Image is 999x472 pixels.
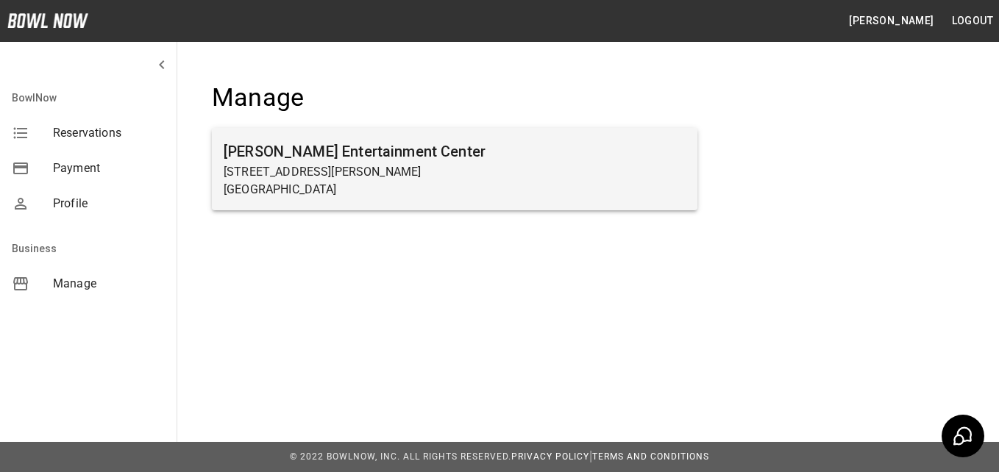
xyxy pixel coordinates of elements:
[53,124,165,142] span: Reservations
[224,181,686,199] p: [GEOGRAPHIC_DATA]
[592,451,709,462] a: Terms and Conditions
[212,82,697,113] h4: Manage
[224,140,686,163] h6: [PERSON_NAME] Entertainment Center
[53,195,165,212] span: Profile
[843,7,939,35] button: [PERSON_NAME]
[946,7,999,35] button: Logout
[511,451,589,462] a: Privacy Policy
[290,451,511,462] span: © 2022 BowlNow, Inc. All Rights Reserved.
[224,163,686,181] p: [STREET_ADDRESS][PERSON_NAME]
[53,275,165,293] span: Manage
[53,160,165,177] span: Payment
[7,13,88,28] img: logo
